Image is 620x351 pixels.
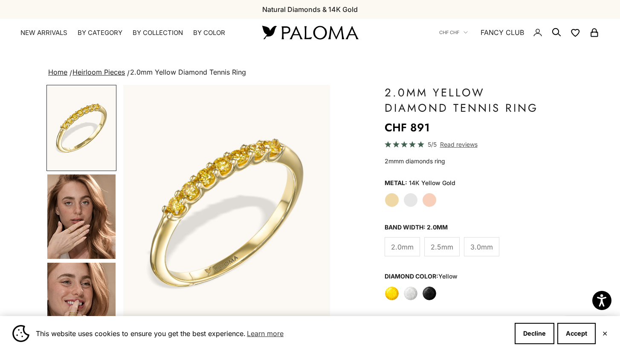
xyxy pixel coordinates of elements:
[385,221,448,234] legend: Band Width: 2.0mm
[470,241,493,252] span: 3.0mm
[46,67,574,78] nav: breadcrumbs
[439,29,459,36] span: CHF CHF
[385,119,430,136] sale-price: CHF 891
[36,327,508,340] span: This website uses cookies to ensure you get the best experience.
[46,85,116,171] button: Go to item 1
[428,139,437,149] span: 5/5
[439,19,600,46] nav: Secondary navigation
[385,85,552,116] h1: 2.0mm Yellow Diamond Tennis Ring
[48,68,67,76] a: Home
[409,177,455,189] variant-option-value: 14K Yellow Gold
[72,68,125,76] a: Heirloom Pieces
[515,323,554,344] button: Decline
[440,139,478,149] span: Read reviews
[385,270,458,283] legend: Diamond Color:
[20,29,242,37] nav: Primary navigation
[391,241,414,252] span: 2.0mm
[20,29,67,37] a: NEW ARRIVALS
[193,29,225,37] summary: By Color
[78,29,122,37] summary: By Category
[46,262,116,348] button: Go to item 5
[47,86,116,170] img: #YellowGold
[46,174,116,260] button: Go to item 4
[385,156,552,166] p: 2mmm diamonds ring
[385,139,552,149] a: 5/5 Read reviews
[385,177,407,189] legend: Metal:
[123,85,330,340] img: #YellowGold
[431,241,453,252] span: 2.5mm
[12,325,29,342] img: Cookie banner
[47,174,116,259] img: #YellowGold #WhiteGold #RoseGold
[246,327,285,340] a: Learn more
[130,68,246,76] span: 2.0mm Yellow Diamond Tennis Ring
[47,263,116,347] img: #YellowGold #WhiteGold #RoseGold
[262,4,358,15] p: Natural Diamonds & 14K Gold
[602,331,608,336] button: Close
[438,273,458,280] variant-option-value: yellow
[133,29,183,37] summary: By Collection
[557,323,596,344] button: Accept
[385,315,416,328] legend: Ring size:
[439,29,468,36] button: CHF CHF
[123,85,330,340] div: Item 1 of 13
[481,27,524,38] a: FANCY CLUB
